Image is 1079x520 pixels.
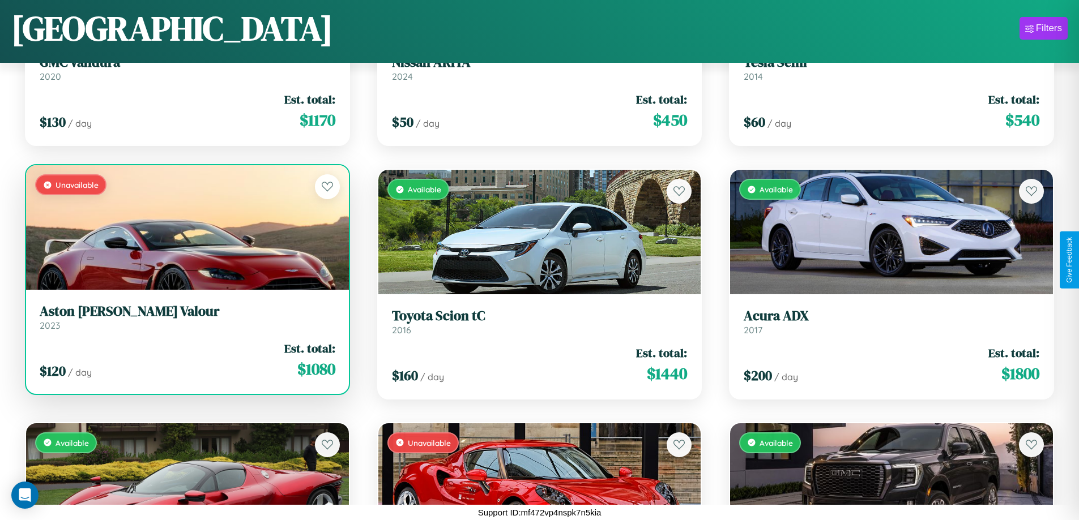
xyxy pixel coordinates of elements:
[636,345,687,361] span: Est. total:
[744,366,772,385] span: $ 200
[300,109,335,131] span: $ 1170
[647,362,687,385] span: $ 1440
[40,54,335,82] a: GMC Vandura2020
[392,366,418,385] span: $ 160
[1036,23,1062,34] div: Filters
[478,505,602,520] p: Support ID: mf472vp4nspk7n5kia
[1065,237,1073,283] div: Give Feedback
[744,54,1039,71] h3: Tesla Semi
[653,109,687,131] span: $ 450
[760,438,793,448] span: Available
[744,324,762,336] span: 2017
[392,54,688,82] a: Nissan ARIYA2024
[1020,17,1068,40] button: Filters
[1005,109,1039,131] span: $ 540
[988,345,1039,361] span: Est. total:
[392,113,413,131] span: $ 50
[744,71,763,82] span: 2014
[284,340,335,356] span: Est. total:
[11,482,39,509] div: Open Intercom Messenger
[744,308,1039,336] a: Acura ADX2017
[40,303,335,331] a: Aston [PERSON_NAME] Valour2023
[392,308,688,336] a: Toyota Scion tC2016
[420,371,444,383] span: / day
[392,54,688,71] h3: Nissan ARIYA
[636,91,687,108] span: Est. total:
[1001,362,1039,385] span: $ 1800
[744,54,1039,82] a: Tesla Semi2014
[392,71,413,82] span: 2024
[408,184,441,194] span: Available
[68,118,92,129] span: / day
[56,438,89,448] span: Available
[774,371,798,383] span: / day
[744,308,1039,324] h3: Acura ADX
[40,362,66,380] span: $ 120
[40,320,60,331] span: 2023
[40,303,335,320] h3: Aston [PERSON_NAME] Valour
[760,184,793,194] span: Available
[56,180,99,190] span: Unavailable
[40,71,61,82] span: 2020
[284,91,335,108] span: Est. total:
[11,5,333,51] h1: [GEOGRAPHIC_DATA]
[767,118,791,129] span: / day
[68,367,92,378] span: / day
[40,113,66,131] span: $ 130
[297,358,335,380] span: $ 1080
[408,438,451,448] span: Unavailable
[392,324,411,336] span: 2016
[744,113,765,131] span: $ 60
[40,54,335,71] h3: GMC Vandura
[988,91,1039,108] span: Est. total:
[416,118,440,129] span: / day
[392,308,688,324] h3: Toyota Scion tC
